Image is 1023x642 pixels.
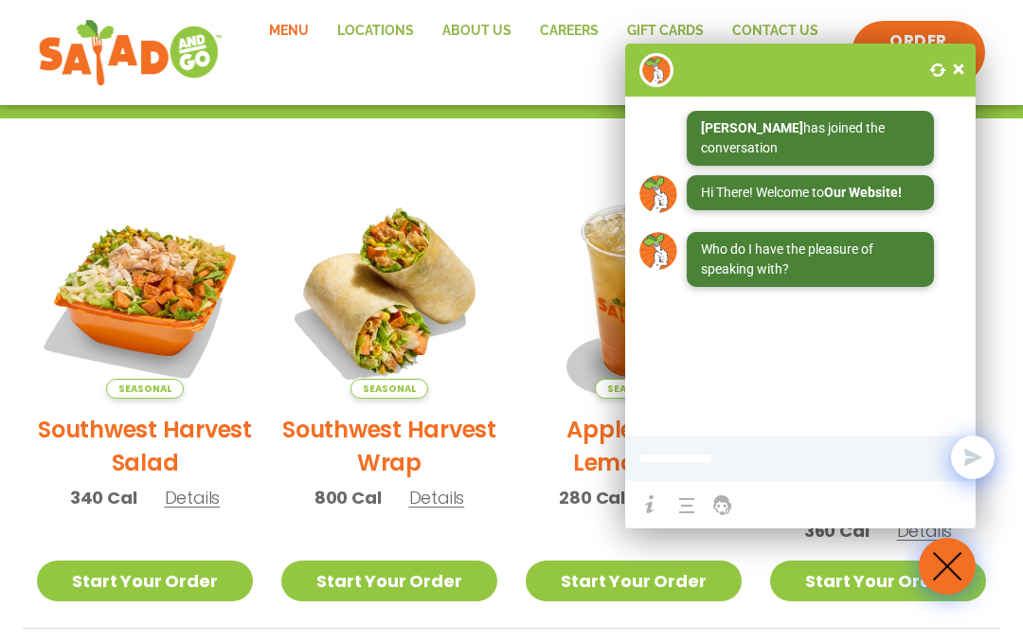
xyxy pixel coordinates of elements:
[701,240,920,279] div: Who do I have the pleasure of speaking with?
[670,485,703,518] a: Chat
[701,120,803,135] strong: [PERSON_NAME]
[708,490,738,520] a: Support
[639,53,673,87] img: wpChatIcon
[37,413,253,479] h2: Southwest Harvest Salad
[613,9,718,53] a: GIFT CARDS
[409,486,465,509] span: Details
[323,9,428,53] a: Locations
[165,486,221,509] span: Details
[870,30,966,76] span: ORDER NOW
[350,379,427,399] span: Seasonal
[281,561,497,601] a: Start Your Order
[951,436,995,479] button: Send
[281,183,497,399] img: Product photo for Southwest Harvest Wrap
[428,9,526,53] a: About Us
[559,485,625,510] span: 280 Cal
[106,379,183,399] span: Seasonal
[37,183,253,399] img: Product photo for Southwest Harvest Salad
[526,9,613,53] a: Careers
[255,9,323,53] a: Menu
[924,55,952,83] div: Reset
[595,379,672,399] span: Seasonal
[852,21,985,85] a: ORDER NOW
[824,185,902,200] strong: Our Website!
[526,561,742,601] a: Start Your Order
[314,485,382,510] span: 800 Cal
[921,540,974,593] img: wpChatIcon
[526,413,742,479] h2: Apple Cider Lemonade
[38,15,223,91] img: new-SAG-logo-768×292
[701,118,920,158] div: has joined the conversation
[701,183,920,203] div: Hi There! Welcome to
[526,183,742,399] img: Product photo for Apple Cider Lemonade
[635,490,665,520] a: Help
[242,9,834,96] nav: Menu
[281,413,497,479] h2: Southwest Harvest Wrap
[70,485,137,510] span: 340 Cal
[37,561,253,601] a: Start Your Order
[718,9,833,53] a: Contact Us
